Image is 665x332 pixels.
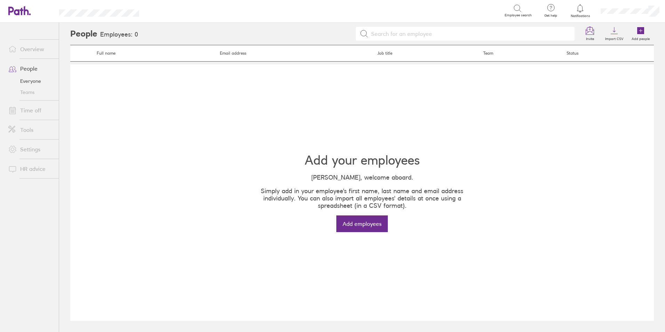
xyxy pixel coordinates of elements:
a: Invite [579,23,601,45]
label: Import CSV [601,35,627,41]
h2: People [70,23,97,45]
a: Notifications [569,3,592,18]
span: Add employees [343,221,382,227]
th: Email address [216,45,373,62]
a: Overview [3,42,59,56]
a: Import CSV [601,23,627,45]
a: People [3,62,59,76]
input: Search for an employee [368,27,571,40]
h2: Add your employees [305,153,420,167]
span: Notifications [569,14,592,18]
th: Status [562,45,654,62]
a: Time off [3,103,59,117]
th: Team [479,45,562,62]
th: Job title [373,45,479,62]
button: Add employees [336,215,388,232]
span: Get help [539,14,562,18]
a: HR advice [3,162,59,176]
p: Simply add in your employee's first name, last name and email address individually. You can also ... [261,187,464,209]
a: Everyone [3,76,59,87]
a: Settings [3,142,59,156]
h3: Employees: 0 [100,31,138,38]
label: Invite [582,35,598,41]
label: Add people [627,35,654,41]
a: Teams [3,87,59,98]
p: [PERSON_NAME], welcome aboard. [261,174,464,181]
span: Employee search [505,13,532,17]
a: Add people [627,23,654,45]
div: Search [158,7,176,14]
th: Full name [93,45,216,62]
a: Tools [3,123,59,137]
